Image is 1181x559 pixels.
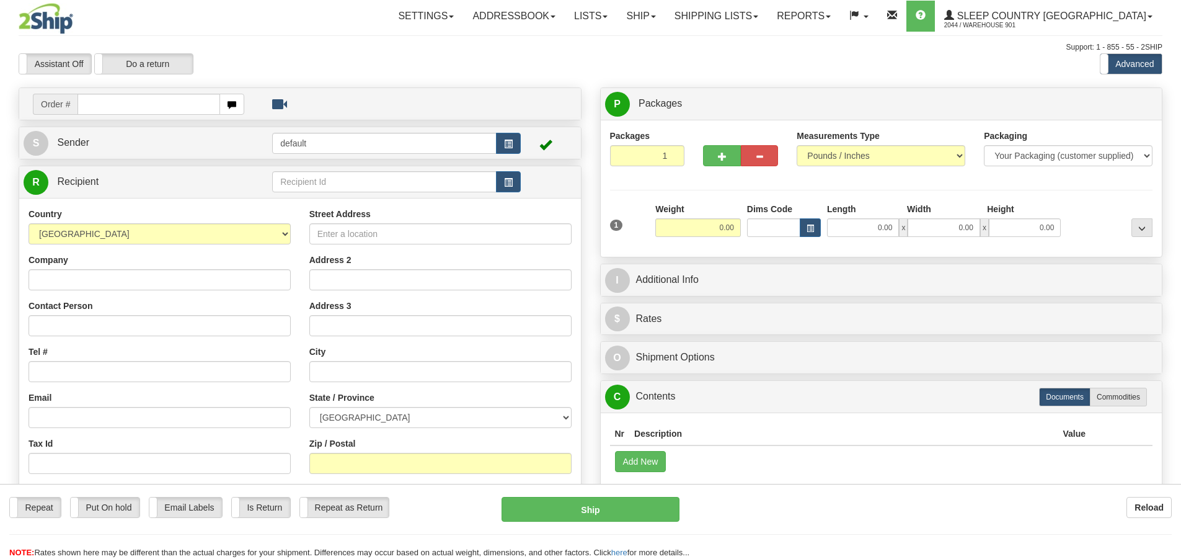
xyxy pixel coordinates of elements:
input: Enter a location [309,223,572,244]
span: Order # [33,94,77,115]
label: Save / Update in Address Book [449,483,571,508]
a: S Sender [24,130,272,156]
a: Addressbook [463,1,565,32]
th: Description [629,423,1058,445]
label: Residential [29,483,75,496]
label: Is Return [232,498,290,517]
label: Email [29,391,51,404]
span: Recipient [57,176,99,187]
label: Address 2 [309,254,352,266]
label: Country [29,208,62,220]
span: x [899,218,908,237]
label: Address 3 [309,300,352,312]
label: State / Province [309,391,374,404]
span: $ [605,306,630,331]
span: R [24,170,48,195]
input: Recipient Id [272,171,497,192]
a: Reports [767,1,840,32]
input: Sender Id [272,133,497,154]
a: P Packages [605,91,1158,117]
label: Height [987,203,1014,215]
a: OShipment Options [605,345,1158,370]
label: Put On hold [71,498,139,517]
label: Repeat [10,498,61,517]
label: Packages [610,130,650,142]
div: ... [1131,218,1152,237]
a: IAdditional Info [605,267,1158,293]
button: Reload [1126,497,1172,518]
label: Dims Code [747,203,792,215]
label: Contact Person [29,300,92,312]
label: Tax Id [29,437,53,450]
span: Sender [57,137,89,148]
label: Advanced [1100,54,1162,74]
a: $Rates [605,306,1158,332]
label: Repeat as Return [300,498,389,517]
a: CContents [605,384,1158,409]
label: Measurements Type [797,130,880,142]
label: Width [907,203,931,215]
span: 2044 / Warehouse 901 [944,19,1037,32]
a: Shipping lists [665,1,767,32]
th: Nr [610,423,630,445]
img: logo2044.jpg [19,3,73,34]
span: I [605,268,630,293]
span: 1 [610,220,623,231]
label: Weight [655,203,684,215]
label: City [309,346,325,358]
a: here [611,548,627,557]
label: Length [827,203,856,215]
button: Ship [502,497,679,522]
a: Sleep Country [GEOGRAPHIC_DATA] 2044 / Warehouse 901 [935,1,1162,32]
label: Documents [1039,388,1090,406]
label: Assistant Off [19,54,91,74]
a: Ship [617,1,665,32]
iframe: chat widget [1152,216,1180,342]
a: Settings [389,1,463,32]
span: Sleep Country [GEOGRAPHIC_DATA] [954,11,1146,21]
th: Value [1058,423,1090,445]
span: Packages [639,98,682,109]
label: Recipient Type [309,483,371,496]
span: S [24,131,48,156]
b: Reload [1135,503,1164,512]
label: Commodities [1090,388,1147,406]
a: Lists [565,1,617,32]
span: P [605,92,630,117]
span: C [605,385,630,409]
label: Tel # [29,346,48,358]
span: O [605,346,630,370]
label: Street Address [309,208,371,220]
button: Add New [615,451,666,472]
span: NOTE: [9,548,34,557]
label: Do a return [95,54,193,74]
label: Email Labels [149,498,222,517]
span: x [980,218,989,237]
a: R Recipient [24,169,245,195]
label: Zip / Postal [309,437,356,450]
label: Packaging [984,130,1027,142]
div: Support: 1 - 855 - 55 - 2SHIP [19,42,1162,53]
label: Company [29,254,68,266]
